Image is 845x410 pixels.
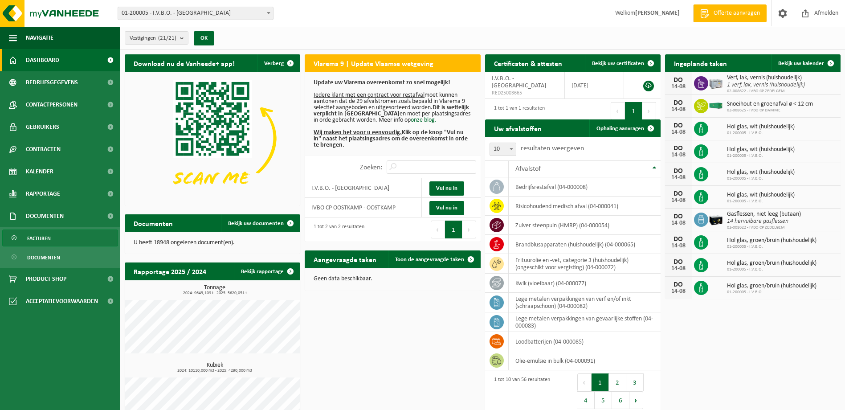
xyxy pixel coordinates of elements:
span: Contactpersonen [26,94,78,116]
td: olie-emulsie in bulk (04-000091) [509,351,661,370]
span: 01-200005 - I.V.B.O. - BRUGGE [118,7,273,20]
div: 14-08 [669,107,687,113]
b: Update uw Vlarema overeenkomst zo snel mogelijk! [314,79,450,86]
div: DO [669,77,687,84]
b: Dit is wettelijk verplicht in [GEOGRAPHIC_DATA] [314,104,469,117]
div: DO [669,168,687,175]
td: brandblusapparaten (huishoudelijk) (04-000065) [509,235,661,254]
a: Documenten [2,249,118,266]
img: HK-XC-30-GN-00 [708,101,723,109]
span: Offerte aanvragen [711,9,762,18]
h2: Vlarema 9 | Update Vlaamse wetgeving [305,54,442,72]
span: Documenten [27,249,60,266]
span: 01-200005 - I.V.B.O. [727,267,816,272]
span: Ophaling aanvragen [596,126,644,131]
h2: Certificaten & attesten [485,54,571,72]
img: PB-LB-0680-HPE-BK-11 [708,211,723,226]
i: 14 hervulbare gasflessen [727,218,788,225]
span: Bedrijfsgegevens [26,71,78,94]
b: Klik op de knop "Vul nu in" naast het plaatsingsadres om de overeenkomst in orde te brengen. [314,129,468,148]
span: Documenten [26,205,64,227]
span: 02-008622 - IVBO CP ZEDELGEM [727,89,805,94]
div: DO [669,258,687,266]
div: DO [669,190,687,197]
td: IVBO CP OOSTKAMP - OOSTKAMP [305,198,422,217]
label: resultaten weergeven [521,145,584,152]
p: Geen data beschikbaar. [314,276,471,282]
div: DO [669,122,687,129]
td: bedrijfsrestafval (04-000008) [509,177,661,197]
h3: Tonnage [129,285,300,295]
p: U heeft 18948 ongelezen document(en). [134,240,291,246]
span: Toon de aangevraagde taken [395,257,464,262]
td: lege metalen verpakkingen van verf en/of inkt (schraapschoon) (04-000082) [509,293,661,312]
td: [DATE] [565,72,624,99]
a: Bekijk uw kalender [771,54,840,72]
span: 01-200005 - I.V.B.O. - BRUGGE [118,7,274,20]
div: 14-08 [669,266,687,272]
div: 14-08 [669,220,687,226]
a: Vul nu in [429,181,464,196]
button: Verberg [257,54,299,72]
div: 1 tot 10 van 56 resultaten [490,373,550,410]
span: Hol glas, groen/bruin (huishoudelijk) [727,283,816,290]
span: Hol glas, wit (huishoudelijk) [727,123,795,131]
span: Hol glas, groen/bruin (huishoudelijk) [727,237,816,244]
span: Bekijk uw certificaten [592,61,644,66]
h3: Kubiek [129,362,300,373]
span: 01-200005 - I.V.B.O. [727,199,795,204]
span: Rapportage [26,183,60,205]
button: 1 [592,373,609,391]
img: Download de VHEPlus App [125,72,300,204]
div: DO [669,213,687,220]
strong: [PERSON_NAME] [635,10,680,16]
div: DO [669,99,687,107]
span: Hol glas, wit (huishoudelijk) [727,169,795,176]
span: 01-200005 - I.V.B.O. [727,290,816,295]
button: Previous [431,221,445,238]
button: 1 [625,102,642,120]
span: Product Shop [26,268,66,290]
span: Bekijk uw kalender [778,61,824,66]
count: (21/21) [158,35,176,41]
button: 1 [445,221,462,238]
h2: Download nu de Vanheede+ app! [125,54,244,72]
span: 10 [490,143,516,156]
button: 5 [595,391,612,409]
span: 02-008622 - IVBO CP ZEDELGEM [727,225,801,230]
h2: Documenten [125,214,182,232]
span: Afvalstof [515,165,541,172]
span: Hol glas, wit (huishoudelijk) [727,192,795,199]
img: PB-LB-0680-HPE-GY-11 [708,75,723,90]
span: 02-008625 - IVBO CP DAMME [727,108,813,113]
span: Kalender [26,160,53,183]
span: Gasflessen, niet leeg (butaan) [727,211,801,218]
span: Acceptatievoorwaarden [26,290,98,312]
div: 14-08 [669,197,687,204]
i: 1 verf, lak, vernis (huishoudelijk) [727,82,805,88]
h2: Ingeplande taken [665,54,736,72]
button: 2 [609,373,626,391]
span: Facturen [27,230,51,247]
h2: Uw afvalstoffen [485,119,551,137]
p: moet kunnen aantonen dat de 29 afvalstromen zoals bepaald in Vlarema 9 selectief aangeboden en ui... [314,80,471,148]
span: 01-200005 - I.V.B.O. [727,176,795,181]
span: Contracten [26,138,61,160]
td: lege metalen verpakkingen van gevaarlijke stoffen (04-000083) [509,312,661,332]
div: DO [669,145,687,152]
button: 4 [577,391,595,409]
button: Previous [577,373,592,391]
a: Ophaling aanvragen [589,119,660,137]
span: RED25003665 [492,90,558,97]
span: 10 [490,143,516,156]
a: Bekijk uw documenten [221,214,299,232]
span: Vestigingen [130,32,176,45]
span: 01-200005 - I.V.B.O. [727,153,795,159]
td: loodbatterijen (04-000085) [509,332,661,351]
td: zuiver steenpuin (HMRP) (04-000054) [509,216,661,235]
div: 1 tot 2 van 2 resultaten [309,220,364,239]
span: 01-200005 - I.V.B.O. [727,131,795,136]
span: I.V.B.O. - [GEOGRAPHIC_DATA] [492,75,546,89]
td: kwik (vloeibaar) (04-000077) [509,274,661,293]
button: OK [194,31,214,45]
